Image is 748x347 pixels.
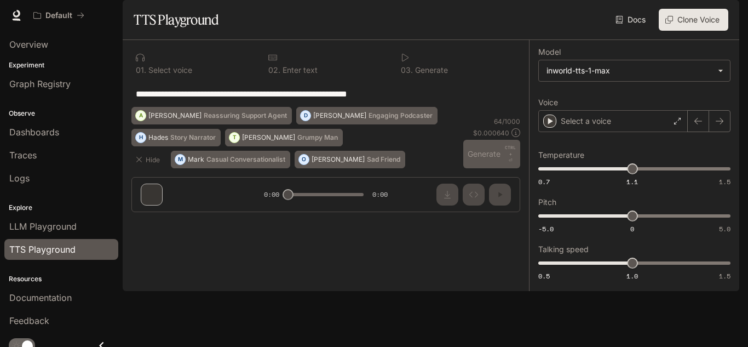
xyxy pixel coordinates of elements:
p: Pitch [538,198,556,206]
p: Voice [538,99,558,106]
button: A[PERSON_NAME]Reassuring Support Agent [131,107,292,124]
span: 5.0 [719,224,730,234]
button: Clone Voice [659,9,728,31]
span: 1.5 [719,177,730,186]
p: [PERSON_NAME] [312,156,365,163]
p: [PERSON_NAME] [242,134,295,141]
p: Reassuring Support Agent [204,112,287,119]
p: Engaging Podcaster [369,112,433,119]
span: 0.7 [538,177,550,186]
p: [PERSON_NAME] [148,112,202,119]
p: Select voice [146,66,192,74]
p: [PERSON_NAME] [313,112,366,119]
div: inworld-tts-1-max [539,60,730,81]
div: H [136,129,146,146]
h1: TTS Playground [134,9,218,31]
span: 1.1 [626,177,638,186]
div: A [136,107,146,124]
a: Docs [613,9,650,31]
div: inworld-tts-1-max [546,65,712,76]
button: T[PERSON_NAME]Grumpy Man [225,129,343,146]
button: Hide [131,151,166,168]
span: 1.5 [719,271,730,281]
p: 0 2 . [268,66,280,74]
p: Casual Conversationalist [206,156,285,163]
p: 64 / 1000 [494,117,520,126]
p: Mark [188,156,204,163]
p: Talking speed [538,246,589,253]
p: Temperature [538,151,584,159]
p: Grumpy Man [297,134,338,141]
span: -5.0 [538,224,554,234]
p: Select a voice [561,116,611,127]
button: MMarkCasual Conversationalist [171,151,290,168]
p: Sad Friend [367,156,400,163]
p: Default [45,11,72,20]
p: Enter text [280,66,318,74]
div: O [299,151,309,168]
span: 0.5 [538,271,550,281]
span: 0 [630,224,634,234]
p: Story Narrator [170,134,216,141]
p: $ 0.000640 [473,128,509,138]
button: HHadesStory Narrator [131,129,221,146]
div: M [175,151,185,168]
span: 1.0 [626,271,638,281]
button: O[PERSON_NAME]Sad Friend [295,151,405,168]
button: All workspaces [28,4,89,26]
div: T [229,129,239,146]
p: Hades [148,134,168,141]
p: Generate [413,66,448,74]
p: Model [538,48,561,56]
p: 0 3 . [401,66,413,74]
div: D [301,107,310,124]
button: D[PERSON_NAME]Engaging Podcaster [296,107,438,124]
p: 0 1 . [136,66,146,74]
